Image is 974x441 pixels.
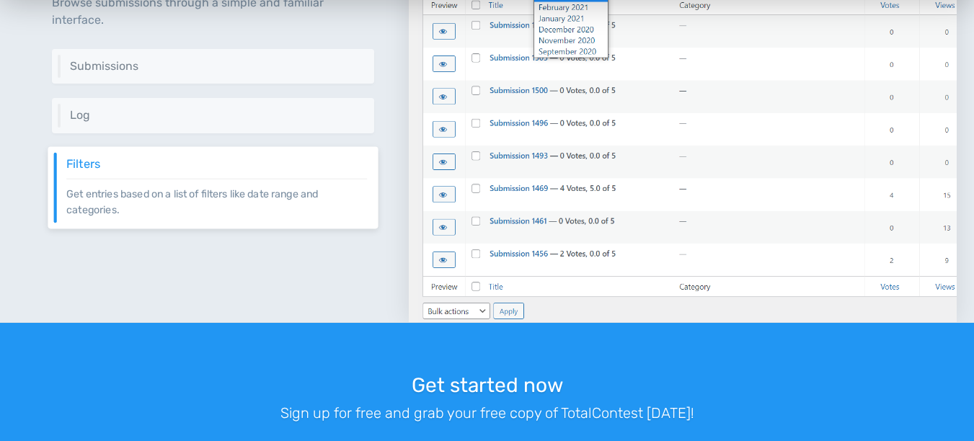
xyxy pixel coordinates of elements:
[70,122,363,122] p: Browse every request sent to TotalContest through a simple interface.
[66,158,367,171] h6: Filters
[66,178,367,217] p: Get entries based on a list of filters like date range and categories.
[87,402,887,424] p: Sign up for free and grab your free copy of TotalContest [DATE]!
[70,109,363,122] h6: Log
[70,72,363,73] p: Browse submissions through an intuitive interface.
[70,60,363,73] h6: Submissions
[87,375,887,397] h3: Get started now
